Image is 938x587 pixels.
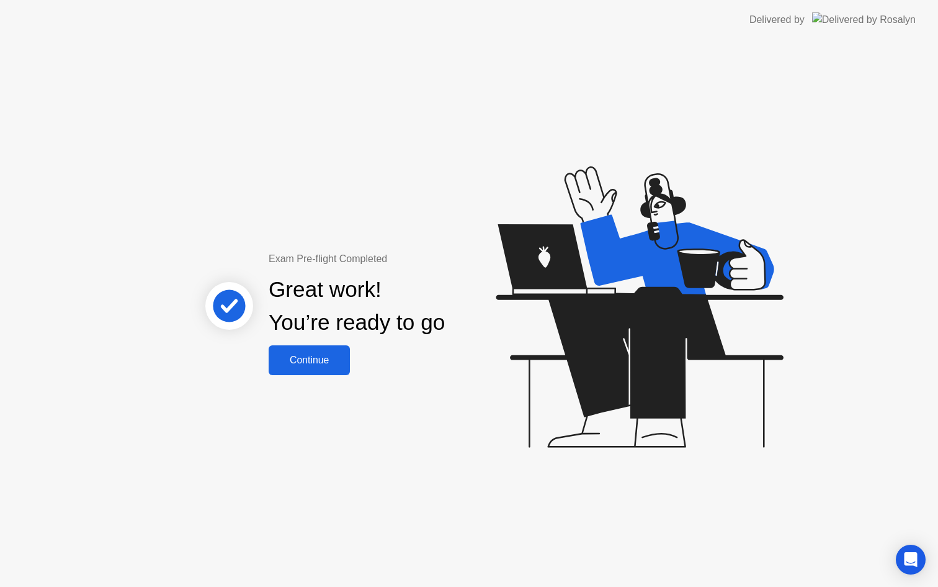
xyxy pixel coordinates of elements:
[896,545,926,575] div: Open Intercom Messenger
[269,252,525,266] div: Exam Pre-flight Completed
[749,12,805,27] div: Delivered by
[812,12,916,27] img: Delivered by Rosalyn
[269,345,350,375] button: Continue
[269,273,445,339] div: Great work! You’re ready to go
[272,355,346,366] div: Continue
